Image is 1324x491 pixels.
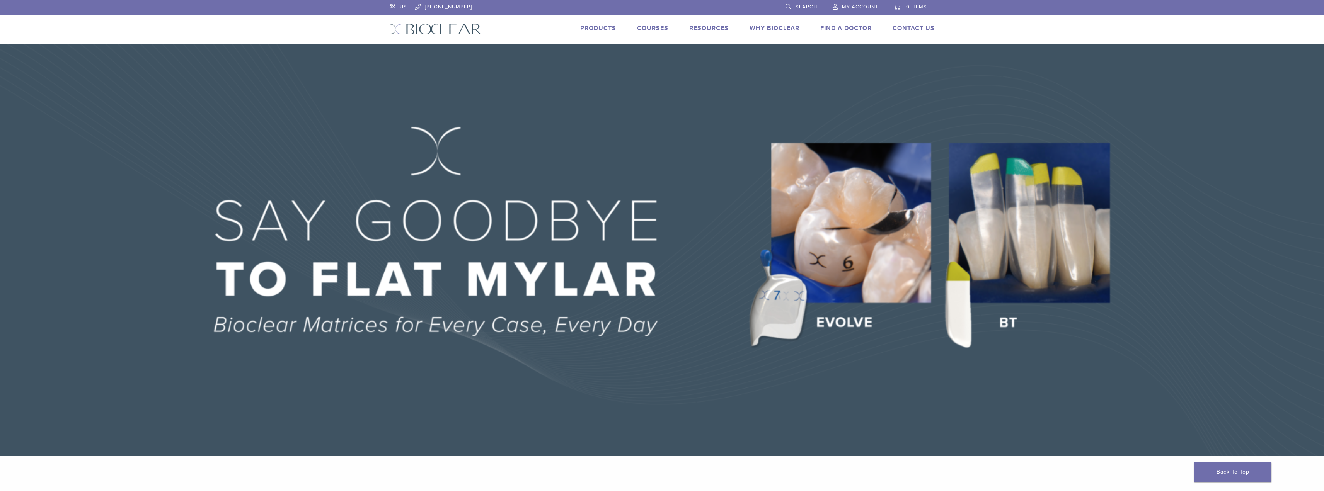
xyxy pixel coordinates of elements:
span: 0 items [906,4,927,10]
span: My Account [842,4,878,10]
a: Products [580,24,616,32]
a: Courses [637,24,668,32]
img: Bioclear [390,24,481,35]
span: Search [796,4,817,10]
a: Back To Top [1194,462,1271,482]
a: Resources [689,24,729,32]
a: Find A Doctor [820,24,872,32]
a: Why Bioclear [750,24,799,32]
a: Contact Us [893,24,935,32]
